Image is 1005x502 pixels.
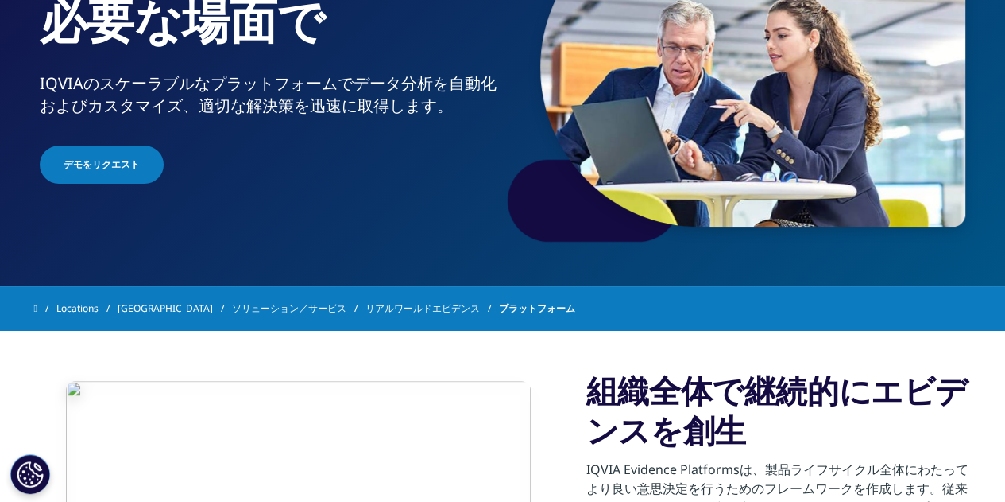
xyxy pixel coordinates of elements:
span: プラットフォーム [499,294,575,323]
button: Cookie 設定 [10,454,50,494]
a: デモをリクエスト [40,146,164,184]
a: リアルワールドエビデンス [365,294,499,323]
h3: 組織全体で継続的にエビデンスを創生 [586,371,972,450]
a: Locations [56,294,118,323]
a: [GEOGRAPHIC_DATA] [118,294,232,323]
span: デモをリクエスト [64,158,140,172]
div: IQVIAのスケーラブルなプラットフォームでデータ分析を自動化およびカスタマイズ、適切な解決策を迅速に取得します。 [40,72,497,117]
a: ソリューション／サービス [232,294,365,323]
